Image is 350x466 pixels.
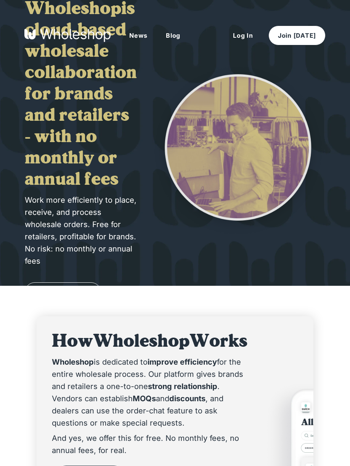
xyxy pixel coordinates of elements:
strong: Wholeshop [52,357,94,367]
button: News [120,26,157,45]
strong: MOQs [133,394,156,403]
strong: strong relationship [148,382,217,391]
strong: discounts [169,394,206,403]
button: Log In [224,26,262,45]
img: Image1 [152,65,324,236]
button: Blog [157,26,189,45]
p: is dedicated to for the entire wholesale process. Our platform gives brands and retailers a one-t... [52,356,247,429]
a: Get a demo now [25,282,101,302]
strong: improve efficiency [148,357,217,367]
img: Wholeshop logo [24,29,111,42]
strong: Wholeshop [25,0,121,19]
button: Join [DATE] [268,26,326,45]
strong: Wholeshop [93,333,189,351]
p: Work more efficiently to place, receive, and process wholesale orders. Free for retailers, profit... [25,194,137,267]
p: And yes, we offer this for free. No monthly fees, no annual fees, for real. [52,432,247,456]
h1: How Works [52,331,247,353]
